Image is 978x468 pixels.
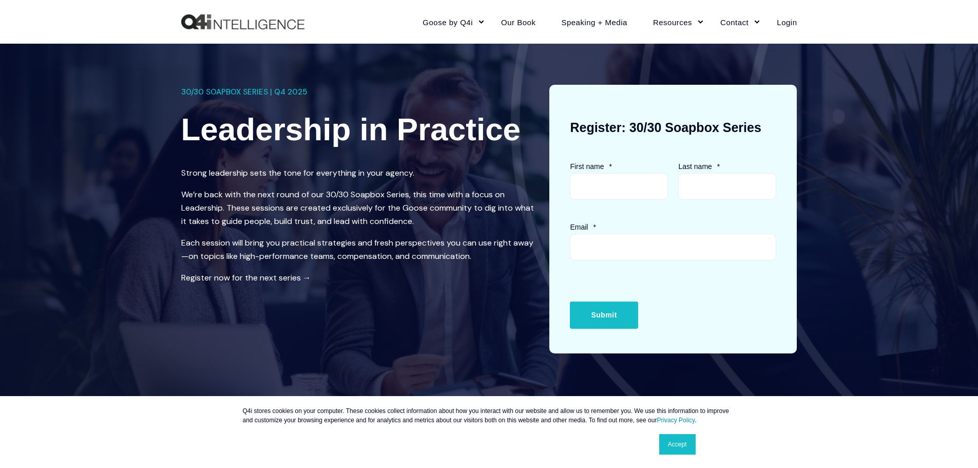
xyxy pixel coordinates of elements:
[659,434,696,455] a: Accept
[181,188,534,228] p: We’re back with the next round of our 30/30 Soapbox Series, this time with a focus on Leadership....
[570,162,604,171] span: First name
[181,14,304,30] a: Back to Home
[678,162,712,171] span: Last name
[570,223,588,231] span: Email
[181,85,307,100] span: 30/30 SOAPBOX SERIES | Q4 2025
[181,271,534,285] p: Register now for the next series →
[657,417,695,424] a: Privacy Policy
[243,406,736,425] p: Q4i stores cookies on your computer. These cookies collect information about how you interact wit...
[181,166,534,180] p: Strong leadership sets the tone for everything in your agency.
[181,236,534,263] p: Each session will bring you practical strategies and fresh perspectives you can use right away—on...
[570,105,776,149] h3: Register: 30/30 Soapbox Series
[181,14,304,30] img: Q4intelligence, LLC logo
[181,107,525,151] h1: Leadership in Practice
[570,302,638,328] input: Submit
